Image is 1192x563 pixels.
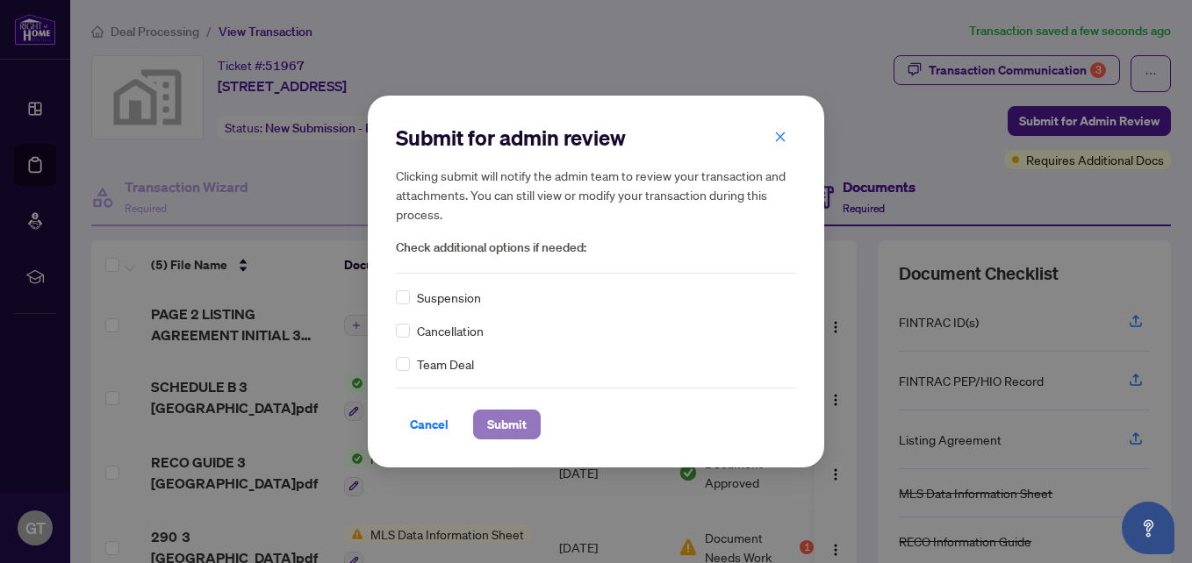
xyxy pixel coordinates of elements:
[396,238,796,258] span: Check additional options if needed:
[487,410,527,438] span: Submit
[417,321,484,340] span: Cancellation
[417,354,474,374] span: Team Deal
[396,166,796,224] h5: Clicking submit will notify the admin team to review your transaction and attachments. You can st...
[417,288,481,307] span: Suspension
[396,410,463,439] button: Cancel
[473,410,541,439] button: Submit
[1122,502,1174,554] button: Open asap
[396,124,796,152] h2: Submit for admin review
[774,131,786,143] span: close
[410,410,449,438] span: Cancel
